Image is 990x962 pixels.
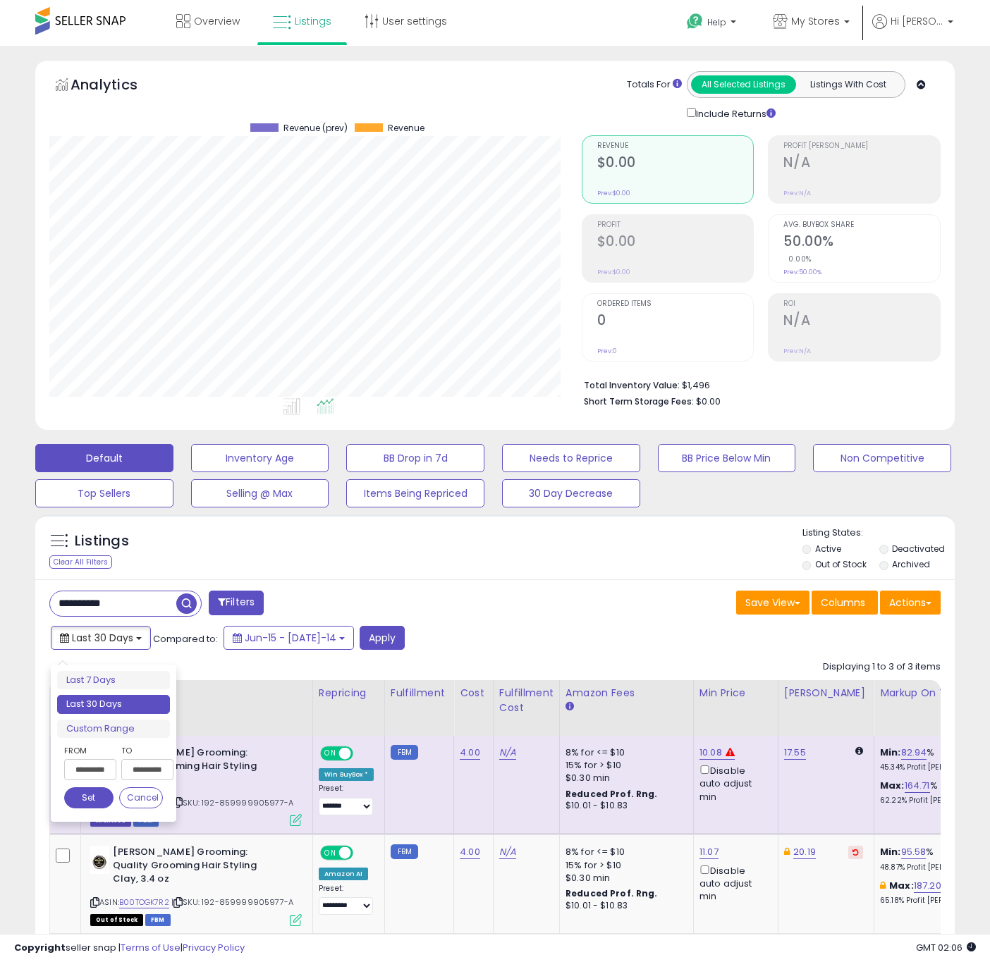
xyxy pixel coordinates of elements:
[783,268,821,276] small: Prev: 50.00%
[119,896,169,908] a: B00TOGK7R2
[889,879,914,892] b: Max:
[64,787,114,808] button: Set
[14,942,245,955] div: seller snap | |
[388,123,424,133] span: Revenue
[872,14,953,46] a: Hi [PERSON_NAME]
[566,887,658,899] b: Reduced Prof. Rng.
[815,558,867,570] label: Out of Stock
[499,746,516,760] a: N/A
[145,914,171,926] span: FBM
[880,746,901,759] b: Min:
[502,444,640,472] button: Needs to Reprice
[113,846,284,889] b: [PERSON_NAME] Grooming: Quality Grooming Hair Styling Clay, 3.4 oz
[802,526,955,540] p: Listing States:
[360,626,405,650] button: Apply
[35,479,173,507] button: Top Sellers
[391,745,418,760] small: FBM
[783,233,940,252] h2: 50.00%
[351,748,374,760] span: OFF
[499,845,516,859] a: N/A
[171,896,293,908] span: | SKU: 192-859999905977-A
[64,744,114,758] label: From
[783,189,811,197] small: Prev: N/A
[51,626,151,650] button: Last 30 Days
[916,941,976,954] span: 2025-08-14 02:06 GMT
[351,847,374,859] span: OFF
[346,479,484,507] button: Items Being Repriced
[880,845,901,858] b: Min:
[566,746,683,759] div: 8% for <= $10
[793,845,816,859] a: 20.19
[566,800,683,812] div: $10.01 - $10.83
[90,914,143,926] span: All listings that are currently out of stock and unavailable for purchase on Amazon
[319,868,368,880] div: Amazon AI
[566,846,683,858] div: 8% for <= $10
[90,746,302,825] div: ASIN:
[880,591,941,615] button: Actions
[658,444,796,472] button: BB Price Below Min
[699,863,767,904] div: Disable auto adjust min
[783,312,940,331] h2: N/A
[691,75,796,94] button: All Selected Listings
[905,779,930,793] a: 164.71
[813,444,951,472] button: Non Competitive
[49,555,112,569] div: Clear All Filters
[119,787,163,808] button: Cancel
[90,846,302,924] div: ASIN:
[90,846,109,874] img: 41jq2lmI6CL._SL40_.jpg
[584,376,930,393] li: $1,496
[699,686,772,701] div: Min Price
[566,859,683,872] div: 15% for > $10
[460,686,487,701] div: Cost
[597,233,754,252] h2: $0.00
[566,788,658,800] b: Reduced Prof. Rng.
[194,14,240,28] span: Overview
[821,596,865,610] span: Columns
[57,720,170,739] li: Custom Range
[597,189,630,197] small: Prev: $0.00
[319,884,374,915] div: Preset:
[791,14,840,28] span: My Stores
[676,2,750,46] a: Help
[627,78,682,92] div: Totals For
[699,845,719,859] a: 11.07
[686,13,704,30] i: Get Help
[566,759,683,772] div: 15% for > $10
[597,347,617,355] small: Prev: 0
[892,543,945,555] label: Deactivated
[584,395,694,407] b: Short Term Storage Fees:
[584,379,680,391] b: Total Inventory Value:
[597,312,754,331] h2: 0
[171,797,293,808] span: | SKU: 192-859999905977-A
[283,123,348,133] span: Revenue (prev)
[121,744,163,758] label: To
[597,142,754,150] span: Revenue
[191,479,329,507] button: Selling @ Max
[295,14,331,28] span: Listings
[783,300,940,308] span: ROI
[183,941,245,954] a: Privacy Policy
[322,748,339,760] span: ON
[209,591,264,615] button: Filters
[795,75,900,94] button: Listings With Cost
[812,591,878,615] button: Columns
[113,746,284,789] b: [PERSON_NAME] Grooming: Quality Grooming Hair Styling Clay, 3.4 oz
[319,784,374,815] div: Preset:
[891,14,943,28] span: Hi [PERSON_NAME]
[823,660,941,674] div: Displaying 1 to 3 of 3 items
[460,746,480,760] a: 4.00
[14,941,66,954] strong: Copyright
[35,444,173,472] button: Default
[783,142,940,150] span: Profit [PERSON_NAME]
[499,686,554,715] div: Fulfillment Cost
[736,591,809,615] button: Save View
[391,844,418,859] small: FBM
[783,347,811,355] small: Prev: N/A
[566,900,683,912] div: $10.01 - $10.83
[696,395,721,408] span: $0.00
[502,479,640,507] button: 30 Day Decrease
[901,746,927,760] a: 82.94
[346,444,484,472] button: BB Drop in 7d
[566,686,687,701] div: Amazon Fees
[880,779,905,792] b: Max:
